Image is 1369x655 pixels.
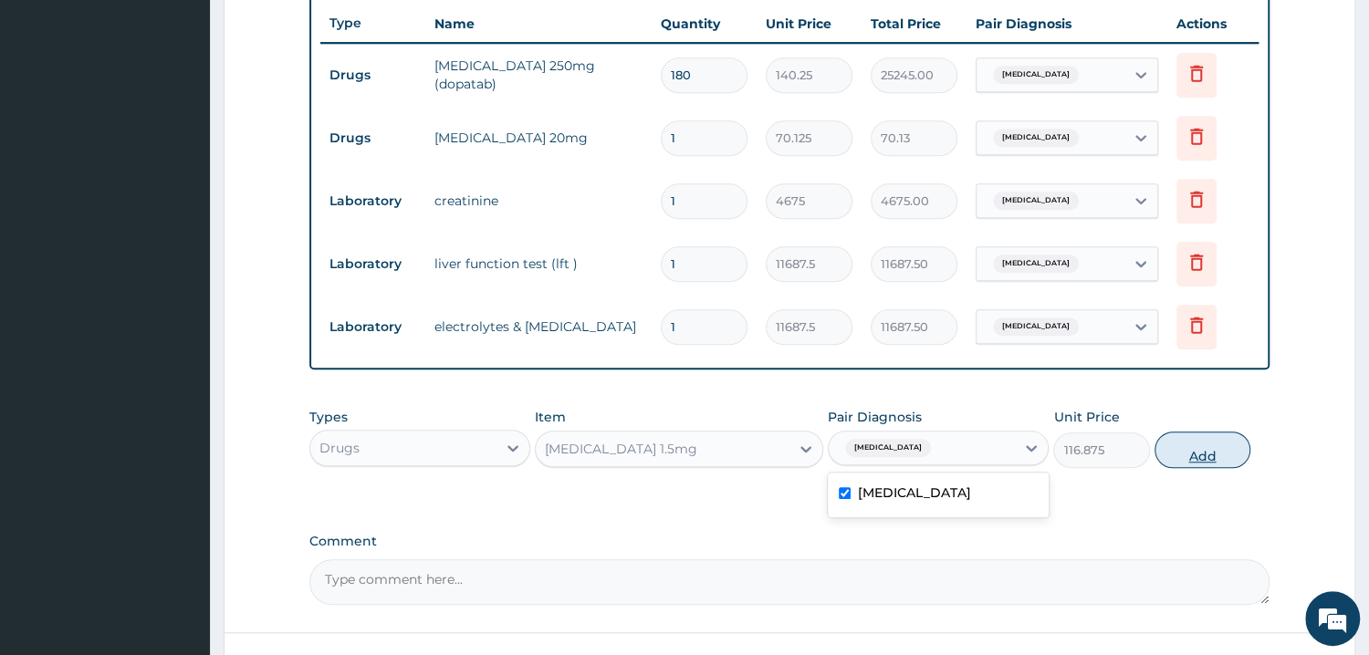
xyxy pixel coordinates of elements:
[828,408,922,426] label: Pair Diagnosis
[545,440,697,458] div: [MEDICAL_DATA] 1.5mg
[320,310,425,344] td: Laboratory
[320,6,425,40] th: Type
[845,439,931,457] span: [MEDICAL_DATA]
[320,58,425,92] td: Drugs
[34,91,74,137] img: d_794563401_company_1708531726252_794563401
[535,408,566,426] label: Item
[757,5,862,42] th: Unit Price
[993,255,1079,273] span: [MEDICAL_DATA]
[425,245,652,282] td: liver function test (lft )
[993,192,1079,210] span: [MEDICAL_DATA]
[1155,431,1250,468] button: Add
[1053,408,1119,426] label: Unit Price
[425,308,652,345] td: electrolytes & [MEDICAL_DATA]
[1167,5,1259,42] th: Actions
[425,47,652,102] td: [MEDICAL_DATA] 250mg (dopatab)
[95,102,307,126] div: Chat with us now
[9,450,348,514] textarea: Type your message and hit 'Enter'
[309,534,1270,549] label: Comment
[319,439,360,457] div: Drugs
[993,66,1079,84] span: [MEDICAL_DATA]
[862,5,967,42] th: Total Price
[425,120,652,156] td: [MEDICAL_DATA] 20mg
[299,9,343,53] div: Minimize live chat window
[425,5,652,42] th: Name
[858,483,971,502] label: [MEDICAL_DATA]
[320,247,425,281] td: Laboratory
[106,205,252,390] span: We're online!
[309,410,348,425] label: Types
[320,184,425,218] td: Laboratory
[993,129,1079,147] span: [MEDICAL_DATA]
[320,121,425,155] td: Drugs
[425,182,652,219] td: creatinine
[967,5,1167,42] th: Pair Diagnosis
[993,317,1079,336] span: [MEDICAL_DATA]
[652,5,757,42] th: Quantity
